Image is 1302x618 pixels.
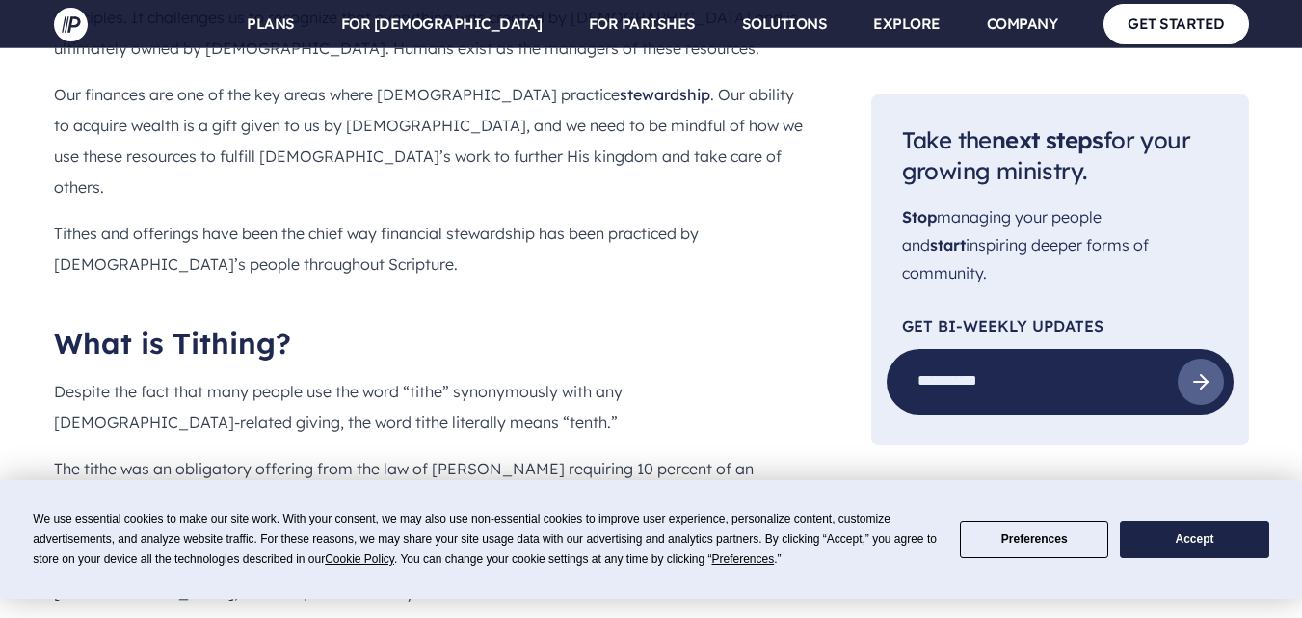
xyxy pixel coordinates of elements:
h2: What is Tithing? [54,326,810,361]
p: Our finances are one of the key areas where [DEMOGRAPHIC_DATA] practice . Our ability to acquire ... [54,79,810,202]
p: Tithes and offerings have been the chief way financial stewardship has been practiced by [DEMOGRA... [54,218,810,280]
span: Stop [902,208,937,228]
span: start [930,235,966,255]
p: Despite the fact that many people use the word “tithe” synonymously with any [DEMOGRAPHIC_DATA]-r... [54,376,810,438]
p: managing your people and inspiring deeper forms of community. [902,204,1218,287]
p: The tithe was an obligatory offering from the law of [PERSON_NAME] requiring 10 percent of an [DE... [54,453,810,607]
a: stewardship [620,85,710,104]
a: GET STARTED [1103,4,1249,43]
button: Preferences [960,521,1108,558]
span: Take the for your growing ministry. [902,125,1190,186]
span: Preferences [712,552,775,566]
span: next steps [992,125,1103,154]
span: Cookie Policy [325,552,394,566]
p: Get Bi-Weekly Updates [902,318,1218,334]
div: We use essential cookies to make our site work. With your consent, we may also use non-essential ... [33,509,937,570]
button: Accept [1120,521,1268,558]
